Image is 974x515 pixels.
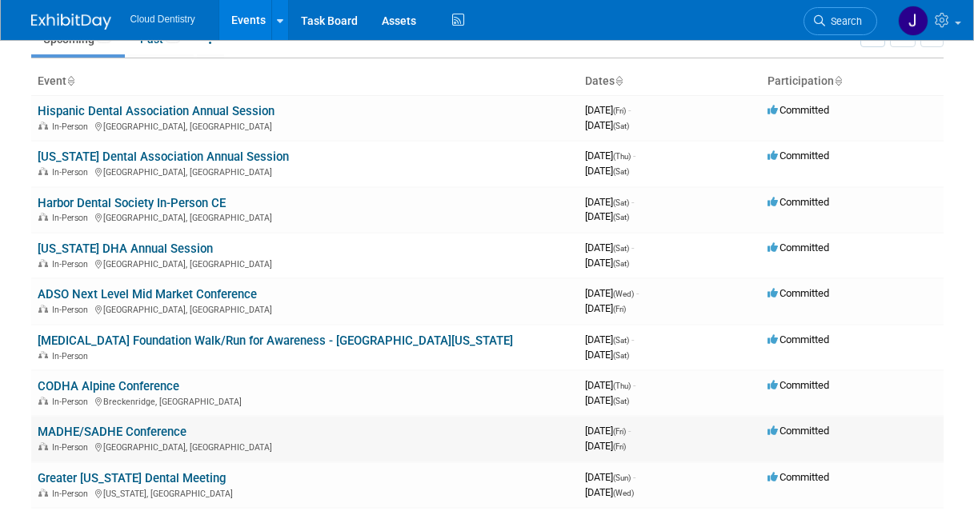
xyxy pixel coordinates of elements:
[38,442,48,450] img: In-Person Event
[585,287,639,299] span: [DATE]
[38,165,572,178] div: [GEOGRAPHIC_DATA], [GEOGRAPHIC_DATA]
[633,150,635,162] span: -
[585,333,634,345] span: [DATE]
[636,287,639,299] span: -
[631,196,634,208] span: -
[38,351,48,359] img: In-Person Event
[38,122,48,130] img: In-Person Event
[38,242,213,256] a: [US_STATE] DHA Annual Session
[613,351,629,360] span: (Sat)
[585,425,631,437] span: [DATE]
[38,471,226,485] a: Greater [US_STATE] Dental Meeting
[38,287,257,301] a: ADSO Next Level Mid Market Conference
[38,305,48,313] img: In-Person Event
[38,397,48,405] img: In-Person Event
[38,167,48,175] img: In-Person Event
[768,242,829,254] span: Committed
[585,302,626,314] span: [DATE]
[768,287,829,299] span: Committed
[613,381,631,390] span: (Thu)
[38,213,48,221] img: In-Person Event
[613,427,626,436] span: (Fri)
[628,104,631,116] span: -
[38,489,48,497] img: In-Person Event
[52,259,93,269] span: In-Person
[52,442,93,453] span: In-Person
[38,210,572,223] div: [GEOGRAPHIC_DATA], [GEOGRAPHIC_DATA]
[38,379,179,393] a: CODHA Alpine Conference
[52,351,93,361] span: In-Person
[38,104,275,118] a: Hispanic Dental Association Annual Session
[38,257,572,269] div: [GEOGRAPHIC_DATA], [GEOGRAPHIC_DATA]
[585,150,635,162] span: [DATE]
[579,68,761,95] th: Dates
[585,379,635,391] span: [DATE]
[585,471,635,483] span: [DATE]
[38,486,572,499] div: [US_STATE], [GEOGRAPHIC_DATA]
[613,152,631,161] span: (Thu)
[585,349,629,361] span: [DATE]
[628,425,631,437] span: -
[585,257,629,269] span: [DATE]
[38,425,186,439] a: MADHE/SADHE Conference
[613,489,634,497] span: (Wed)
[585,119,629,131] span: [DATE]
[613,167,629,176] span: (Sat)
[585,210,629,222] span: [DATE]
[834,74,842,87] a: Sort by Participation Type
[633,379,635,391] span: -
[66,74,74,87] a: Sort by Event Name
[761,68,944,95] th: Participation
[768,425,829,437] span: Committed
[585,165,629,177] span: [DATE]
[825,15,862,27] span: Search
[52,489,93,499] span: In-Person
[768,196,829,208] span: Committed
[613,289,634,298] span: (Wed)
[31,68,579,95] th: Event
[613,442,626,451] span: (Fri)
[613,122,629,130] span: (Sat)
[585,486,634,498] span: [DATE]
[615,74,623,87] a: Sort by Start Date
[38,440,572,453] div: [GEOGRAPHIC_DATA], [GEOGRAPHIC_DATA]
[38,119,572,132] div: [GEOGRAPHIC_DATA], [GEOGRAPHIC_DATA]
[52,122,93,132] span: In-Person
[613,259,629,268] span: (Sat)
[38,150,289,164] a: [US_STATE] Dental Association Annual Session
[585,242,634,254] span: [DATE]
[38,259,48,267] img: In-Person Event
[768,150,829,162] span: Committed
[633,471,635,483] span: -
[804,7,877,35] a: Search
[768,104,829,116] span: Committed
[631,333,634,345] span: -
[613,397,629,405] span: (Sat)
[613,106,626,115] span: (Fri)
[52,167,93,178] span: In-Person
[130,14,195,25] span: Cloud Dentistry
[38,394,572,407] div: Breckenridge, [GEOGRAPHIC_DATA]
[631,242,634,254] span: -
[585,394,629,406] span: [DATE]
[38,333,513,348] a: [MEDICAL_DATA] Foundation Walk/Run for Awareness - [GEOGRAPHIC_DATA][US_STATE]
[613,198,629,207] span: (Sat)
[768,471,829,483] span: Committed
[613,473,631,482] span: (Sun)
[898,6,928,36] img: Jessica Estrada
[613,336,629,345] span: (Sat)
[38,196,226,210] a: Harbor Dental Society In-Person CE
[52,305,93,315] span: In-Person
[31,14,111,30] img: ExhibitDay
[585,104,631,116] span: [DATE]
[52,213,93,223] span: In-Person
[38,302,572,315] div: [GEOGRAPHIC_DATA], [GEOGRAPHIC_DATA]
[585,196,634,208] span: [DATE]
[613,213,629,222] span: (Sat)
[768,333,829,345] span: Committed
[585,440,626,452] span: [DATE]
[52,397,93,407] span: In-Person
[768,379,829,391] span: Committed
[613,244,629,253] span: (Sat)
[613,305,626,313] span: (Fri)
